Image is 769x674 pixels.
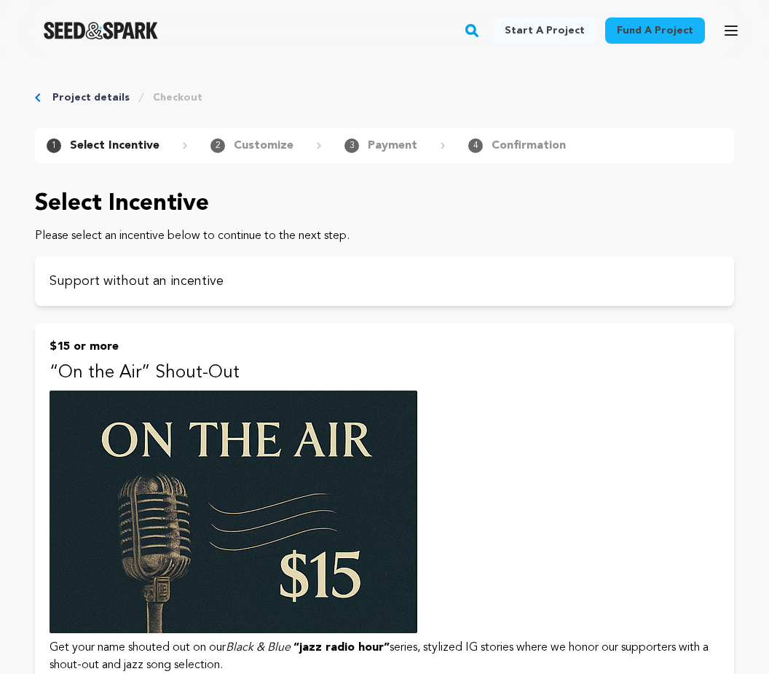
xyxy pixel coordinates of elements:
p: Customize [234,137,293,154]
p: Confirmation [492,137,566,154]
a: Fund a project [605,17,705,44]
p: Support without an incentive [50,271,719,291]
div: Breadcrumb [35,90,734,105]
p: Get your name shouted out on our series, stylized IG stories where we honor our supporters with a... [50,639,719,674]
span: 3 [344,138,359,153]
p: Payment [368,137,417,154]
span: 1 [47,138,61,153]
p: Select Incentive [70,137,159,154]
a: Start a project [493,17,596,44]
img: Seed&Spark Logo Dark Mode [44,22,158,39]
img: incentive [50,391,417,633]
p: Please select an incentive below to continue to the next step. [35,227,734,245]
span: 2 [210,138,225,153]
em: Black & Blue [226,642,291,654]
p: Select Incentive [35,187,734,222]
strong: “jazz radio hour” [293,642,390,654]
a: Project details [52,90,130,105]
span: 4 [468,138,483,153]
p: “On the Air” Shout-Out [50,361,719,385]
a: Seed&Spark Homepage [44,22,158,39]
a: Checkout [153,90,202,105]
p: $15 or more [50,338,719,356]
